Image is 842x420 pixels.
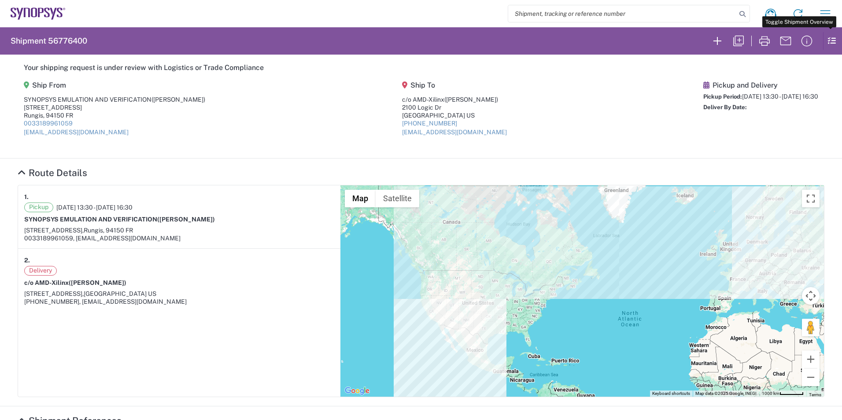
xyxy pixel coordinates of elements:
[24,234,334,242] div: 0033189961059, [EMAIL_ADDRESS][DOMAIN_NAME]
[84,227,133,234] span: Rungis, 94150 FR
[24,63,818,72] h5: Your shipping request is under review with Logistics or Trade Compliance
[402,103,507,111] div: 2100 Logic Dr
[24,298,334,306] div: [PHONE_NUMBER], [EMAIL_ADDRESS][DOMAIN_NAME]
[809,392,821,397] a: Terms
[24,203,53,212] span: Pickup
[24,111,205,119] div: Rungis, 94150 FR
[24,227,84,234] span: [STREET_ADDRESS],
[695,391,757,396] span: Map data ©2025 Google, INEGI
[11,36,87,46] h2: Shipment 56776400
[24,255,30,266] strong: 2.
[24,129,129,136] a: [EMAIL_ADDRESS][DOMAIN_NAME]
[402,120,457,127] a: [PHONE_NUMBER]
[69,279,126,286] span: ([PERSON_NAME])
[343,385,372,397] img: Google
[24,103,205,111] div: [STREET_ADDRESS]
[444,96,498,103] span: ([PERSON_NAME])
[703,104,747,111] span: Deliver By Date:
[343,385,372,397] a: Open this area in Google Maps (opens a new window)
[703,81,818,89] h5: Pickup and Delivery
[742,93,818,100] span: [DATE] 13:30 - [DATE] 16:30
[508,5,736,22] input: Shipment, tracking or reference number
[24,216,215,223] strong: SYNOPSYS EMULATION AND VERIFICATION
[151,96,205,103] span: ([PERSON_NAME])
[24,266,57,276] span: Delivery
[56,203,133,211] span: [DATE] 13:30 - [DATE] 16:30
[345,190,376,207] button: Show street map
[802,368,820,386] button: Zoom out
[703,93,742,100] span: Pickup Period:
[157,216,215,223] span: ([PERSON_NAME])
[18,167,87,178] a: Hide Details
[402,81,507,89] h5: Ship To
[376,190,419,207] button: Show satellite imagery
[402,129,507,136] a: [EMAIL_ADDRESS][DOMAIN_NAME]
[802,319,820,336] button: Drag Pegman onto the map to open Street View
[24,120,73,127] a: 0033189961059
[24,279,126,286] strong: c/o AMD-Xilinx
[759,391,806,397] button: Map Scale: 1000 km per 51 pixels
[802,350,820,368] button: Zoom in
[802,190,820,207] button: Toggle fullscreen view
[802,287,820,305] button: Map camera controls
[762,391,779,396] span: 1000 km
[402,96,507,103] div: c/o AMD-Xilinx
[24,81,205,89] h5: Ship From
[24,290,84,297] span: [STREET_ADDRESS],
[84,290,156,297] span: [GEOGRAPHIC_DATA] US
[402,111,507,119] div: [GEOGRAPHIC_DATA] US
[652,391,690,397] button: Keyboard shortcuts
[24,192,29,203] strong: 1.
[24,96,205,103] div: SYNOPSYS EMULATION AND VERIFICATION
